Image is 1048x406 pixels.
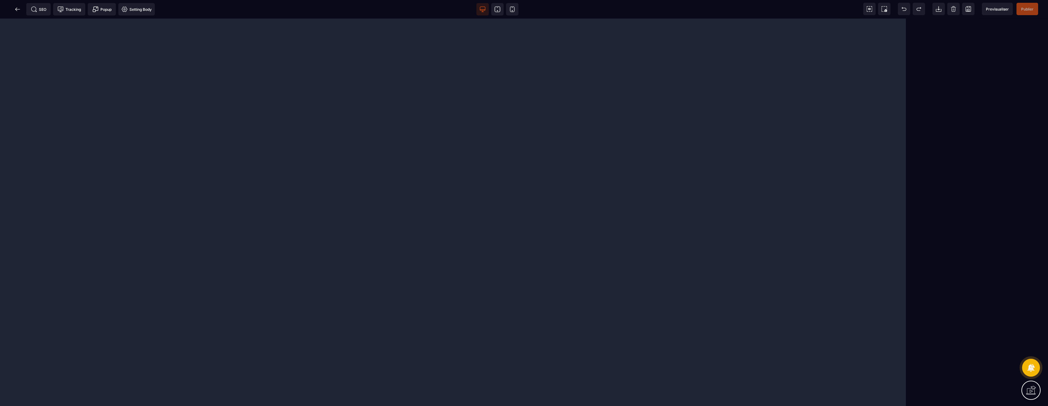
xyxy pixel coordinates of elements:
[863,3,876,15] span: View components
[121,6,152,12] span: Setting Body
[986,7,1009,11] span: Previsualiser
[878,3,890,15] span: Screenshot
[982,3,1013,15] span: Preview
[92,6,112,12] span: Popup
[57,6,81,12] span: Tracking
[1021,7,1033,11] span: Publier
[31,6,46,12] span: SEO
